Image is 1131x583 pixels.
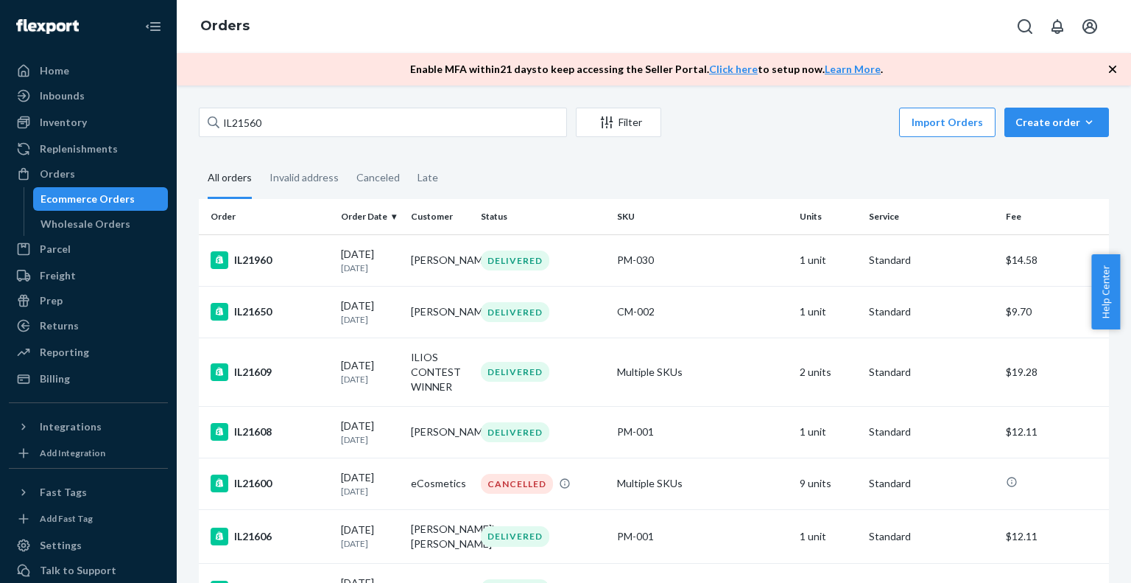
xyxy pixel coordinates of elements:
td: 1 unit [794,234,864,286]
th: Order Date [335,199,405,234]
div: Ecommerce Orders [40,192,135,206]
div: Add Integration [40,447,105,459]
div: Talk to Support [40,563,116,578]
a: Learn More [825,63,881,75]
button: Open account menu [1075,12,1104,41]
p: Enable MFA within 21 days to keep accessing the Seller Portal. to setup now. . [410,62,883,77]
div: Freight [40,268,76,283]
div: Parcel [40,242,71,256]
div: IL21960 [211,251,329,269]
div: Filter [577,115,660,130]
a: Prep [9,289,168,313]
p: Standard [869,476,993,491]
td: [PERSON_NAME] [405,406,475,458]
p: [DATE] [341,433,399,446]
p: [DATE] [341,373,399,385]
div: DELIVERED [481,422,549,442]
div: [DATE] [341,358,399,385]
a: Settings [9,534,168,557]
p: Standard [869,304,993,319]
a: Home [9,59,168,83]
td: 9 units [794,458,864,509]
p: [DATE] [341,537,399,550]
div: Settings [40,538,82,553]
div: Wholesale Orders [40,217,130,231]
button: Fast Tags [9,481,168,504]
div: IL21600 [211,475,329,492]
th: Order [199,199,335,234]
input: Search orders [199,108,567,137]
div: All orders [208,158,252,199]
div: Canceled [356,158,400,197]
div: Replenishments [40,142,118,156]
td: 1 unit [794,286,864,338]
div: IL21609 [211,363,329,381]
a: Freight [9,264,168,287]
div: [DATE] [341,523,399,550]
td: 2 units [794,338,864,406]
td: [PERSON_NAME]` [PERSON_NAME] [405,510,475,564]
div: Invalid address [269,158,339,197]
button: Close Navigation [138,12,168,41]
td: Multiple SKUs [611,458,793,509]
td: $12.11 [1000,406,1109,458]
div: [DATE] [341,419,399,446]
td: $19.28 [1000,338,1109,406]
button: Integrations [9,415,168,439]
td: $12.11 [1000,510,1109,564]
img: Flexport logo [16,19,79,34]
a: Orders [200,18,250,34]
iframe: Opens a widget where you can chat to one of our agents [1037,539,1116,576]
div: Returns [40,318,79,333]
th: Fee [1000,199,1109,234]
td: $9.70 [1000,286,1109,338]
div: IL21650 [211,303,329,321]
div: Billing [40,371,70,386]
button: Filter [576,108,661,137]
td: ILIOS CONTEST WINNER [405,338,475,406]
button: Help Center [1091,254,1120,329]
a: Wholesale Orders [33,212,169,236]
td: Multiple SKUs [611,338,793,406]
div: PM-001 [617,529,787,544]
a: Parcel [9,237,168,261]
p: [DATE] [341,262,399,274]
button: Talk to Support [9,559,168,582]
div: Customer [411,210,469,223]
div: [DATE] [341,299,399,326]
th: Status [475,199,611,234]
div: IL21608 [211,423,329,441]
p: Standard [869,253,993,268]
div: Fast Tags [40,485,87,500]
div: Integrations [40,419,102,434]
div: Home [40,63,69,78]
a: Inbounds [9,84,168,108]
p: [DATE] [341,313,399,326]
a: Inventory [9,111,168,134]
div: [DATE] [341,470,399,498]
div: Reporting [40,345,89,360]
td: [PERSON_NAME] [405,286,475,338]
td: $14.58 [1000,234,1109,286]
div: Prep [40,293,63,308]
a: Replenishments [9,137,168,161]
a: Orders [9,162,168,186]
div: DELIVERED [481,251,549,270]
a: Reporting [9,341,168,364]
ol: breadcrumbs [188,5,261,48]
a: Ecommerce Orders [33,187,169,211]
div: IL21606 [211,528,329,545]
td: [PERSON_NAME] [405,234,475,286]
div: PM-030 [617,253,787,268]
div: CM-002 [617,304,787,319]
div: CANCELLED [481,474,553,494]
a: Billing [9,367,168,391]
div: PM-001 [617,425,787,439]
td: 1 unit [794,406,864,458]
button: Open notifications [1043,12,1072,41]
div: DELIVERED [481,362,549,382]
div: Inbounds [40,88,85,103]
p: Standard [869,365,993,380]
th: Units [794,199,864,234]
